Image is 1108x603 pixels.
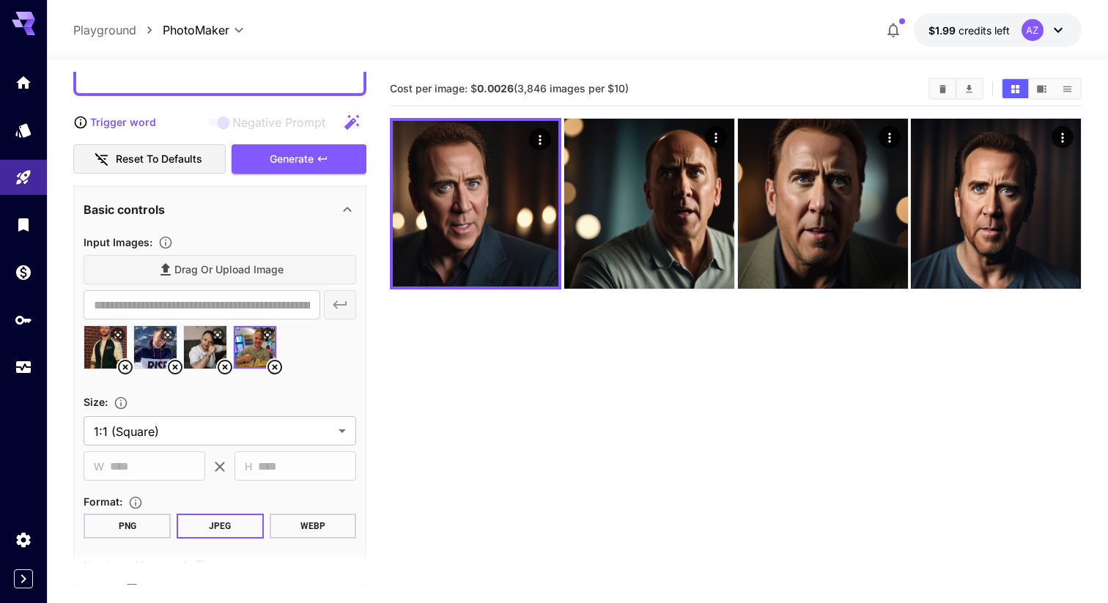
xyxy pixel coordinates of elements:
button: Show images in video view [1029,79,1055,98]
button: Trigger word [73,108,156,137]
span: W [94,458,104,475]
a: Playground [73,21,136,39]
div: Settings [15,530,32,549]
div: Playground [15,169,32,187]
div: AZ [1022,19,1044,41]
div: Actions [704,126,726,148]
img: Z [564,119,734,289]
button: Show images in grid view [1002,79,1028,98]
div: Actions [1052,126,1074,148]
button: PNG [84,514,171,539]
img: 2Q== [393,121,558,286]
button: Adjust the dimensions of the generated image by specifying its width and height in pixels, or sel... [108,396,134,410]
span: credits left [959,24,1010,37]
span: 1:1 (Square) [94,423,333,440]
div: Models [15,121,32,139]
div: Actions [878,126,900,148]
button: Expand sidebar [14,569,33,588]
span: Negative Prompt [232,114,325,131]
div: $1.9935 [928,23,1010,38]
img: Z [738,119,908,289]
button: Show images in list view [1055,79,1080,98]
p: Trigger word [90,114,156,130]
div: Show images in grid viewShow images in video viewShow images in list view [1001,78,1082,100]
span: PhotoMaker [163,21,229,39]
div: Clear ImagesDownload All [928,78,983,100]
span: Size : [84,396,108,408]
button: Upload a reference image to guide the result. This is needed for Image-to-Image or Inpainting. Su... [152,235,179,250]
b: 0.0026 [477,82,514,95]
div: Home [15,73,32,92]
span: Input Images : [84,236,152,248]
div: Basic controls [84,192,356,227]
span: H [245,458,252,475]
button: Reset to defaults [73,144,226,174]
button: Clear Images [930,79,956,98]
span: $1.99 [928,24,959,37]
button: Generate [232,144,366,174]
div: Wallet [15,263,32,281]
span: Format : [84,495,122,508]
img: 2Q== [911,119,1081,289]
div: Actions [529,128,551,150]
nav: breadcrumb [73,21,163,39]
button: Download All [956,79,982,98]
p: Basic controls [84,201,165,218]
span: Negative prompts are not compatible with the selected model. [203,113,337,131]
button: Choose the file format for the output image. [122,495,149,510]
span: Cost per image: $ (3,846 images per $10) [390,82,629,95]
div: Library [15,211,32,229]
div: Usage [15,358,32,377]
button: WEBP [270,514,357,539]
button: $1.9935AZ [914,13,1082,47]
button: JPEG [177,514,264,539]
div: API Keys [15,311,32,329]
span: Generate [270,150,314,169]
